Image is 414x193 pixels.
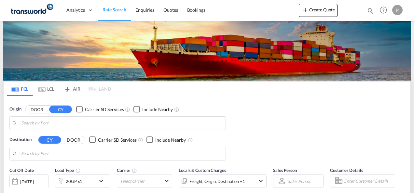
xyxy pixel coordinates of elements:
[20,179,34,185] div: [DATE]
[66,177,82,186] div: 20GP x1
[85,106,124,113] div: Carrier SD Services
[378,5,389,16] span: Help
[273,168,297,173] span: Sales Person
[155,137,186,143] div: Include Nearby
[66,7,85,13] span: Analytics
[9,136,32,143] span: Destination
[125,107,130,112] md-icon: Unchecked: Search for CY (Container Yard) services for all selected carriers.Checked : Search for...
[7,82,111,96] md-pagination-wrapper: Use the left and right arrow keys to navigate between tabs
[10,3,54,18] img: f753ae806dec11f0841701cdfdf085c0.png
[103,7,126,12] span: Rate Search
[189,177,245,186] div: Freight Origin Destination Factory Stuffing
[55,168,81,173] span: Load Type
[9,168,34,173] span: Cut Off Date
[392,5,403,15] div: P
[330,168,363,173] span: Customer Details
[367,7,374,14] md-icon: icon-magnify
[9,106,21,112] span: Origin
[367,7,374,17] div: icon-magnify
[187,7,205,13] span: Bookings
[76,168,81,173] md-icon: icon-information-outline
[287,176,312,186] md-select: Sales Person
[9,174,48,188] div: [DATE]
[62,136,85,144] button: DOOR
[301,6,309,14] md-icon: icon-plus 400-fg
[163,7,178,13] span: Quotes
[174,107,179,112] md-icon: Unchecked: Ignores neighbouring ports when fetching rates.Checked : Includes neighbouring ports w...
[179,174,267,187] div: Freight Origin Destination Factory Stuffingicon-chevron-down
[59,82,85,96] md-tab-item: AIR
[179,168,226,173] span: Locals & Custom Charges
[89,136,137,143] md-checkbox: Checkbox No Ink
[142,106,173,113] div: Include Nearby
[117,168,137,173] span: Carrier
[21,149,222,159] input: Search by Port
[63,85,71,90] md-icon: icon-airplane
[378,5,392,16] div: Help
[3,21,411,81] img: LCL+%26+FCL+BACKGROUND.png
[38,136,61,144] button: CY
[7,82,33,96] md-tab-item: FCL
[299,4,338,17] button: icon-plus 400-fgCreate Quote
[132,168,137,173] md-icon: The selected Trucker/Carrierwill be displayed in the rate results If the rates are from another f...
[55,174,110,187] div: 20GP x1icon-chevron-down
[98,137,137,143] div: Carrier SD Services
[76,106,124,113] md-checkbox: Checkbox No Ink
[33,82,59,96] md-tab-item: LCL
[21,118,222,128] input: Search by Port
[97,177,108,185] md-icon: icon-chevron-down
[257,177,265,185] md-icon: icon-chevron-down
[344,176,393,186] input: Enter Customer Details
[25,106,48,113] button: DOOR
[135,7,154,13] span: Enquiries
[49,106,72,113] button: CY
[138,137,143,143] md-icon: Unchecked: Search for CY (Container Yard) services for all selected carriers.Checked : Search for...
[133,106,173,113] md-checkbox: Checkbox No Ink
[146,136,186,143] md-checkbox: Checkbox No Ink
[188,137,193,143] md-icon: Unchecked: Ignores neighbouring ports when fetching rates.Checked : Includes neighbouring ports w...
